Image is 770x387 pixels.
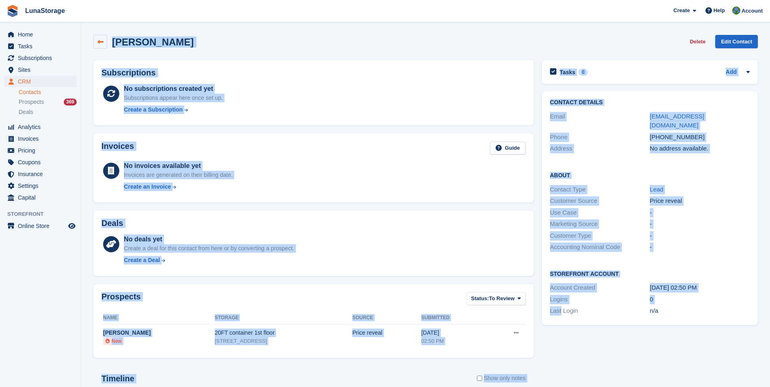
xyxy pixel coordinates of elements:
h2: Deals [101,219,123,228]
h2: [PERSON_NAME] [112,37,194,47]
div: - [650,231,750,241]
div: Use Case [550,208,650,217]
img: Cathal Vaughan [732,6,740,15]
span: Help [714,6,725,15]
span: Insurance [18,168,67,180]
div: Phone [550,133,650,142]
span: Online Store [18,220,67,232]
span: Sites [18,64,67,75]
div: Account Created [550,283,650,292]
span: Deals [19,108,33,116]
input: Show only notes [477,374,482,383]
button: Status: To Review [467,292,526,305]
div: Address [550,144,650,153]
h2: Storefront Account [550,269,750,277]
span: Prospects [19,98,44,106]
span: To Review [489,295,515,303]
a: menu [4,64,77,75]
a: Contacts [19,88,77,96]
div: - [650,243,750,252]
h2: About [550,171,750,179]
div: Subscriptions appear here once set up. [124,94,223,102]
div: Price reveal [650,196,750,206]
div: Create an Invoice [124,183,171,191]
div: [DATE] 02:50 PM [650,283,750,292]
a: Create an Invoice [124,183,233,191]
h2: Timeline [101,374,134,383]
a: Edit Contact [715,35,758,48]
div: 02:50 PM [421,337,487,345]
span: Coupons [18,157,67,168]
div: Contact Type [550,185,650,194]
a: menu [4,145,77,156]
div: Customer Type [550,231,650,241]
h2: Invoices [101,142,134,155]
div: Last Login [550,306,650,316]
li: New [103,337,124,345]
th: Name [101,312,215,325]
span: Subscriptions [18,52,67,64]
div: Accounting Nominal Code [550,243,650,252]
div: [PERSON_NAME] [103,329,215,337]
span: Analytics [18,121,67,133]
a: Deals [19,108,77,116]
div: Marketing Source [550,219,650,229]
div: Create a deal for this contact from here or by converting a prospect. [124,244,294,253]
h2: Subscriptions [101,68,526,77]
span: Account [742,7,763,15]
a: Prospects 369 [19,98,77,106]
th: Source [352,312,421,325]
a: Lead [650,186,663,193]
div: - [650,208,750,217]
div: 0 [650,295,750,304]
a: Create a Deal [124,256,294,264]
div: [PHONE_NUMBER] [650,133,750,142]
a: LunaStorage [22,4,68,17]
a: menu [4,52,77,64]
div: [STREET_ADDRESS] [215,337,352,345]
div: No invoices available yet [124,161,233,171]
a: menu [4,168,77,180]
a: Create a Subscription [124,105,223,114]
button: Delete [686,35,709,48]
div: Price reveal [352,329,421,337]
div: Invoices are generated on their billing date. [124,171,233,179]
span: Tasks [18,41,67,52]
a: menu [4,192,77,203]
span: Settings [18,180,67,191]
img: stora-icon-8386f47178a22dfd0bd8f6a31ec36ba5ce8667c1dd55bd0f319d3a0aa187defe.svg [6,5,19,17]
div: 369 [64,99,77,105]
a: menu [4,41,77,52]
th: Submitted [421,312,487,325]
a: Guide [490,142,526,155]
a: [EMAIL_ADDRESS][DOMAIN_NAME] [650,113,704,129]
span: Create [673,6,690,15]
div: Logins [550,295,650,304]
a: menu [4,220,77,232]
span: Status: [471,295,489,303]
div: n/a [650,306,750,316]
div: No address available. [650,144,750,153]
div: Create a Subscription [124,105,183,114]
a: menu [4,121,77,133]
a: menu [4,133,77,144]
span: Storefront [7,210,81,218]
a: menu [4,157,77,168]
th: Storage [215,312,352,325]
span: Pricing [18,145,67,156]
a: Preview store [67,221,77,231]
a: menu [4,29,77,40]
a: menu [4,76,77,87]
span: Capital [18,192,67,203]
div: Customer Source [550,196,650,206]
div: Email [550,112,650,130]
span: Home [18,29,67,40]
div: [DATE] [421,329,487,337]
h2: Contact Details [550,99,750,106]
label: Show only notes [477,374,526,383]
div: 0 [578,69,588,76]
span: CRM [18,76,67,87]
div: - [650,219,750,229]
h2: Tasks [560,69,576,76]
a: Add [726,68,737,77]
